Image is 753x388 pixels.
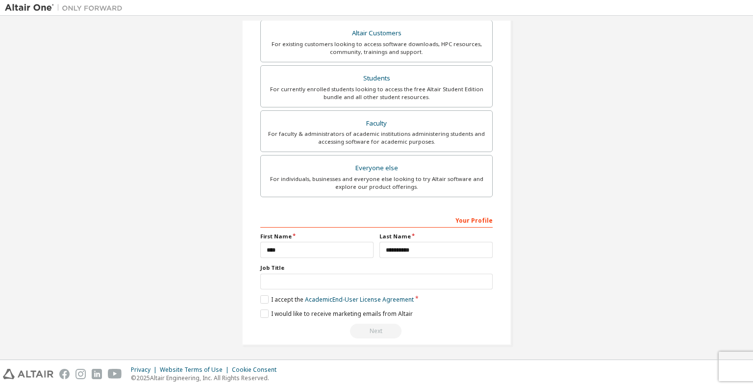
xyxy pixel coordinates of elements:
[131,366,160,374] div: Privacy
[267,26,486,40] div: Altair Customers
[232,366,282,374] div: Cookie Consent
[379,233,493,240] label: Last Name
[160,366,232,374] div: Website Terms of Use
[267,175,486,191] div: For individuals, businesses and everyone else looking to try Altair software and explore our prod...
[305,295,414,304] a: Academic End-User License Agreement
[260,212,493,228] div: Your Profile
[267,40,486,56] div: For existing customers looking to access software downloads, HPC resources, community, trainings ...
[260,264,493,272] label: Job Title
[260,295,414,304] label: I accept the
[59,369,70,379] img: facebook.svg
[267,72,486,85] div: Students
[260,233,374,240] label: First Name
[3,369,53,379] img: altair_logo.svg
[267,161,486,175] div: Everyone else
[5,3,127,13] img: Altair One
[131,374,282,382] p: © 2025 Altair Engineering, Inc. All Rights Reserved.
[75,369,86,379] img: instagram.svg
[108,369,122,379] img: youtube.svg
[267,130,486,146] div: For faculty & administrators of academic institutions administering students and accessing softwa...
[92,369,102,379] img: linkedin.svg
[260,324,493,338] div: Read and acccept EULA to continue
[260,310,413,318] label: I would like to receive marketing emails from Altair
[267,117,486,130] div: Faculty
[267,85,486,101] div: For currently enrolled students looking to access the free Altair Student Edition bundle and all ...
